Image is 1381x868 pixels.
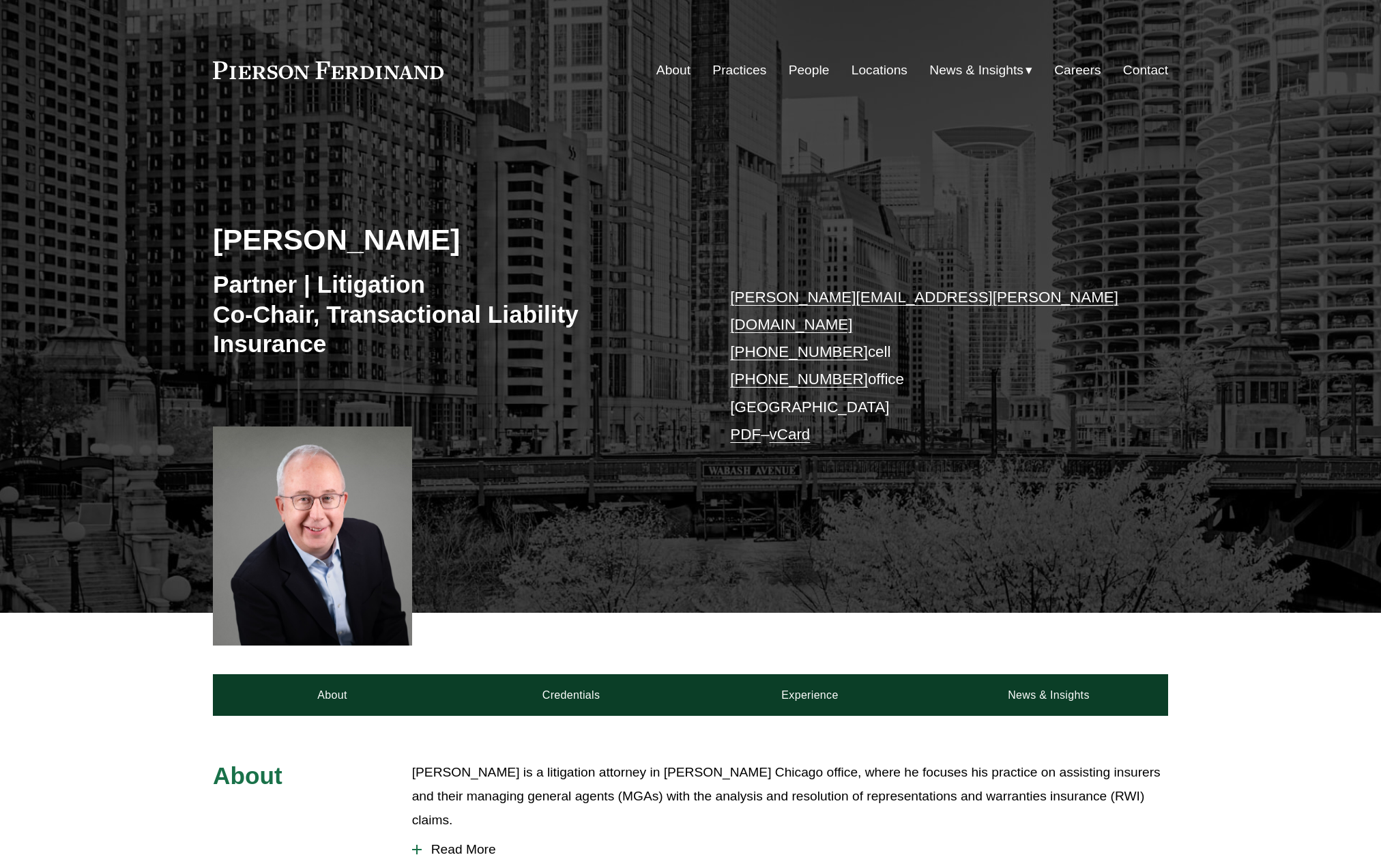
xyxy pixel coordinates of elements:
[213,270,690,359] h3: Partner | Litigation Co-Chair, Transactional Liability Insurance
[690,674,929,715] a: Experience
[213,762,282,789] span: About
[412,761,1168,832] p: [PERSON_NAME] is a litigation attorney in [PERSON_NAME] Chicago office, where he focuses his prac...
[929,59,1023,83] span: News & Insights
[929,57,1032,83] a: folder dropdown
[422,842,1168,857] span: Read More
[789,57,830,83] a: People
[213,222,690,257] h2: [PERSON_NAME]
[730,371,868,388] a: [PHONE_NUMBER]
[656,57,690,83] a: About
[929,674,1168,715] a: News & Insights
[1054,57,1101,83] a: Careers
[213,674,452,715] a: About
[1123,57,1168,83] a: Contact
[852,57,907,83] a: Locations
[730,426,761,443] a: PDF
[770,426,811,443] a: vCard
[712,57,766,83] a: Practices
[452,674,690,715] a: Credentials
[730,289,1118,333] a: [PERSON_NAME][EMAIL_ADDRESS][PERSON_NAME][DOMAIN_NAME]
[730,284,1128,449] p: cell office [GEOGRAPHIC_DATA] –
[412,832,1168,867] button: Read More
[730,343,868,360] a: [PHONE_NUMBER]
